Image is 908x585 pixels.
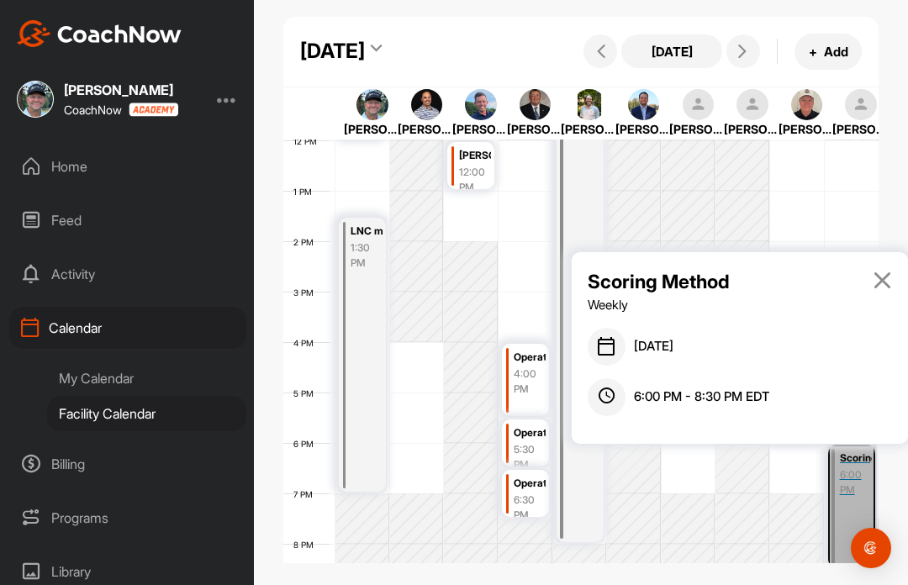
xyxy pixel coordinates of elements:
[47,396,246,431] div: Facility Calendar
[794,34,862,70] button: +Add
[398,120,455,138] div: [PERSON_NAME]
[809,43,817,61] span: +
[851,528,891,568] div: Open Intercom Messenger
[351,240,383,271] div: 1:30 PM
[514,442,546,472] div: 5:30 PM
[459,146,491,166] div: [PERSON_NAME] Duck
[283,187,329,197] div: 1 PM
[634,387,769,407] span: 6:00 PM - 8:30 PM EDT
[832,120,890,138] div: [PERSON_NAME]
[283,388,330,398] div: 5 PM
[615,120,673,138] div: [PERSON_NAME]
[736,89,768,121] img: square_default-ef6cabf814de5a2bf16c804365e32c732080f9872bdf737d349900a9daf73cf9.png
[283,287,330,298] div: 3 PM
[452,120,509,138] div: [PERSON_NAME]
[411,89,443,121] img: square_f2a1511b8fed603321472b69dd7d370b.jpg
[628,89,660,121] img: square_43d63d875b6a0cb55146152b0ebbdb22.jpg
[283,338,330,348] div: 4 PM
[9,199,246,241] div: Feed
[9,253,246,295] div: Activity
[514,424,546,443] div: Operation 36
[351,222,383,241] div: LNC match Verdict Ridge
[9,497,246,539] div: Programs
[283,237,330,247] div: 2 PM
[9,145,246,187] div: Home
[47,361,246,396] div: My Calendar
[17,81,54,118] img: square_1d17092624a0c9047345b0916ba962b4.jpg
[634,337,673,356] span: [DATE]
[283,540,330,550] div: 8 PM
[64,83,178,97] div: [PERSON_NAME]
[459,165,491,195] div: 12:00 PM
[621,34,722,68] button: [DATE]
[588,267,777,296] p: Scoring Method
[300,36,365,66] div: [DATE]
[514,366,546,397] div: 4:00 PM
[17,20,182,47] img: CoachNow
[283,439,330,449] div: 6 PM
[64,103,178,117] div: CoachNow
[561,120,618,138] div: [PERSON_NAME]
[514,348,546,367] div: Operation 36
[683,89,715,121] img: square_default-ef6cabf814de5a2bf16c804365e32c732080f9872bdf737d349900a9daf73cf9.png
[129,103,178,117] img: CoachNow acadmey
[845,89,877,121] img: square_default-ef6cabf814de5a2bf16c804365e32c732080f9872bdf737d349900a9daf73cf9.png
[283,489,330,499] div: 7 PM
[588,296,777,315] div: Weekly
[514,474,546,493] div: Operation 36
[573,89,605,121] img: square_29e09460c2532e4988273bfcbdb7e236.jpg
[791,89,823,121] img: square_68597e2ca94eae6e0acad86b17dd7929.jpg
[669,120,726,138] div: [PERSON_NAME]
[520,89,552,121] img: square_aa159f7e4bb146cb278356b85c699fcb.jpg
[507,120,564,138] div: [PERSON_NAME][DEMOGRAPHIC_DATA]
[9,443,246,485] div: Billing
[514,493,546,523] div: 6:30 PM
[465,89,497,121] img: square_7c044ef521eddec884ad5a07665f6ff3.jpg
[9,307,246,349] div: Calendar
[356,89,388,121] img: 88ce35a2658a4c098d6a564135f9357e.jpg
[779,120,836,138] div: [PERSON_NAME], PGA
[283,136,334,146] div: 12 PM
[344,120,401,138] div: [PERSON_NAME]
[724,120,781,138] div: [PERSON_NAME]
